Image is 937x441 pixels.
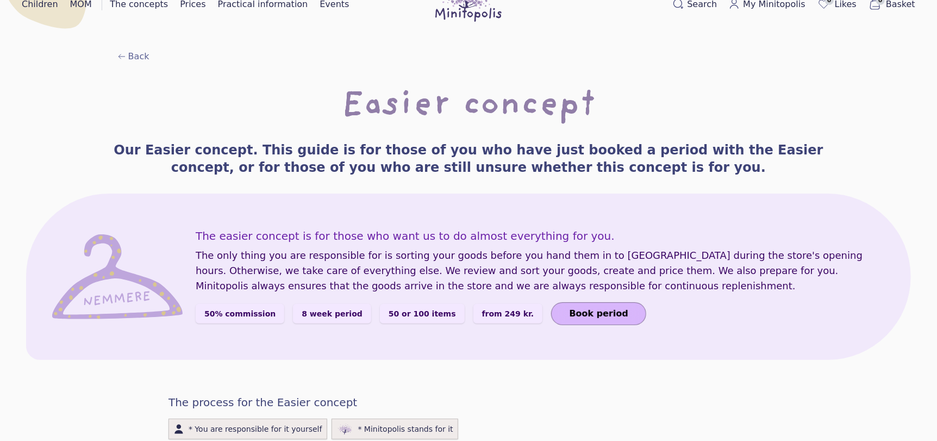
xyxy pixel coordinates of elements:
font: 50% commission [204,309,276,318]
font: 50 or 100 items [389,309,456,318]
font: * You are responsible for it yourself [189,425,322,433]
a: Back [117,50,149,63]
a: Book period [551,302,646,325]
font: The only thing you are responsible for is sorting your goods before you hand them in to [GEOGRAPH... [196,250,863,291]
font: The easier concept is for those who want us to do almost everything for you. [196,229,615,243]
img: Minitopolis' purple hanger, which in this context symbolizes the Easier concept [52,234,183,319]
font: The process for the Easier concept [168,396,357,409]
font: Our Easier concept. This guide is for those of you who have just booked a period with the Easier ... [114,142,823,175]
font: from 249 kr. [482,309,534,318]
font: * Minitopolis stands for it [358,425,453,433]
font: Easier concept [342,81,595,132]
font: Book period [569,308,628,319]
font: Back [128,51,149,61]
font: 8 week period [302,309,363,318]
